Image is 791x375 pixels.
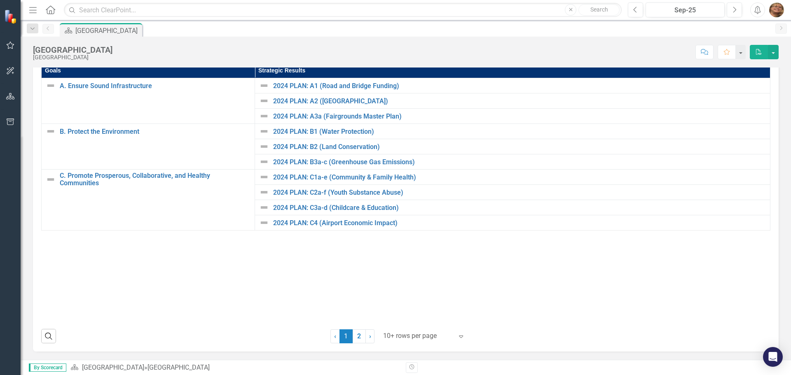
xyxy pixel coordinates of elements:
[259,81,269,91] img: Not Defined
[273,128,766,135] a: 2024 PLAN: B1 (Water Protection)
[259,172,269,182] img: Not Defined
[578,4,620,16] button: Search
[763,347,783,367] div: Open Intercom Messenger
[29,363,66,372] span: By Scorecard
[259,96,269,106] img: Not Defined
[147,363,210,371] div: [GEOGRAPHIC_DATA]
[590,6,608,13] span: Search
[33,45,112,54] div: [GEOGRAPHIC_DATA]
[259,126,269,136] img: Not Defined
[33,54,112,61] div: [GEOGRAPHIC_DATA]
[46,81,56,91] img: Not Defined
[64,3,622,17] input: Search ClearPoint...
[46,126,56,136] img: Not Defined
[60,128,250,135] a: B. Protect the Environment
[60,82,250,90] a: A. Ensure Sound Infrastructure
[273,98,766,105] a: 2024 PLAN: A2 ([GEOGRAPHIC_DATA])
[60,172,250,186] a: C. Promote Prosperous, Collaborative, and Healthy Communities
[273,204,766,212] a: 2024 PLAN: C3a-d (Childcare & Education)
[70,363,400,373] div: »
[75,26,140,36] div: [GEOGRAPHIC_DATA]
[259,142,269,151] img: Not Defined
[259,187,269,197] img: Not Defined
[369,332,371,340] span: ›
[769,2,784,17] img: Lori Wilcox
[259,203,269,212] img: Not Defined
[259,111,269,121] img: Not Defined
[273,143,766,151] a: 2024 PLAN: B2 (Land Conservation)
[46,175,56,184] img: Not Defined
[273,219,766,227] a: 2024 PLAN: C4 (Airport Economic Impact)
[334,332,336,340] span: ‹
[273,113,766,120] a: 2024 PLAN: A3a (Fairgrounds Master Plan)
[273,158,766,166] a: 2024 PLAN: B3a-c (Greenhouse Gas Emissions)
[353,329,366,343] a: 2
[82,363,144,371] a: [GEOGRAPHIC_DATA]
[646,2,725,17] button: Sep-25
[339,329,353,343] span: 1
[273,82,766,90] a: 2024 PLAN: A1 (Road and Bridge Funding)
[259,157,269,167] img: Not Defined
[259,218,269,228] img: Not Defined
[4,9,19,24] img: ClearPoint Strategy
[648,5,722,15] div: Sep-25
[273,189,766,196] a: 2024 PLAN: C2a-f (Youth Substance Abuse)
[273,174,766,181] a: 2024 PLAN: C1a-e (Community & Family Health)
